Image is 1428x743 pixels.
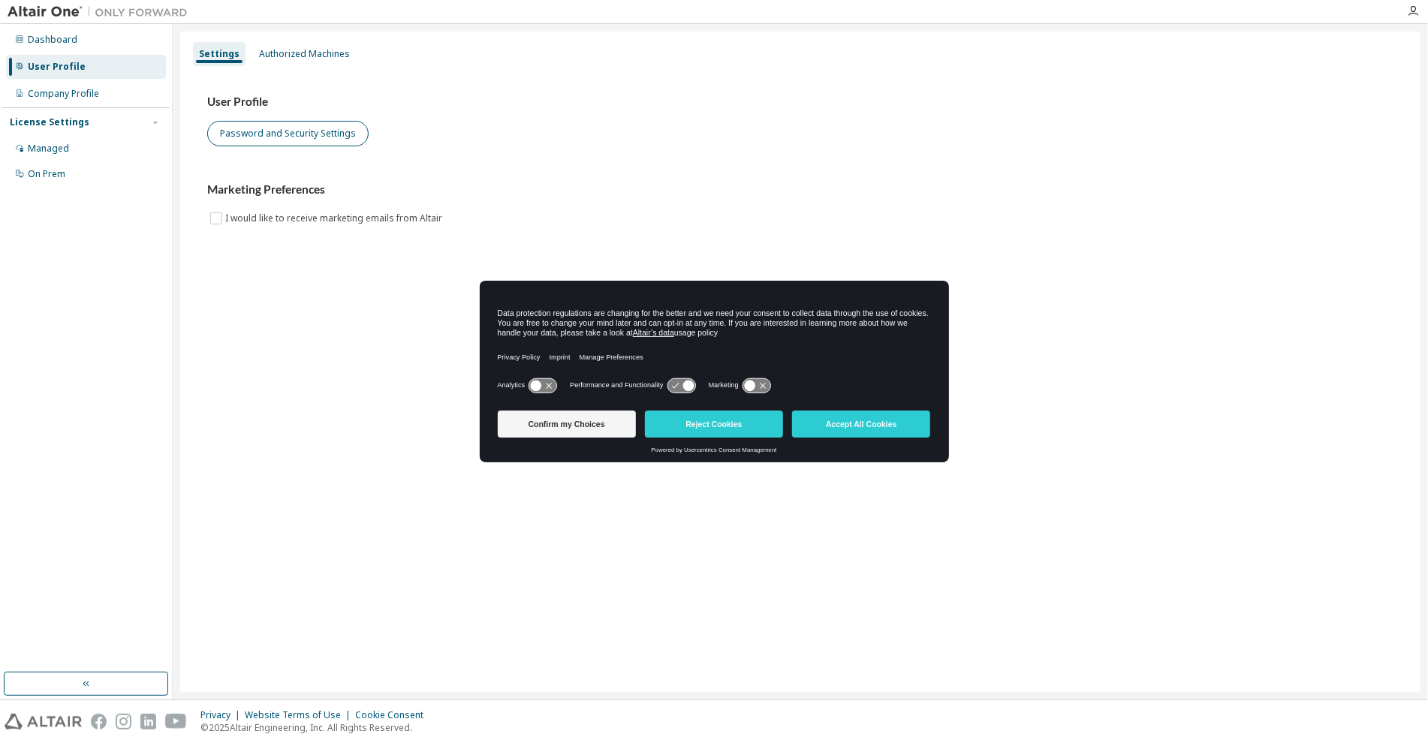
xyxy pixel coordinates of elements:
img: linkedin.svg [140,714,156,729]
div: Dashboard [28,34,77,46]
img: facebook.svg [91,714,107,729]
img: Altair One [8,5,195,20]
div: Privacy [200,709,245,721]
div: Settings [199,48,240,60]
h3: User Profile [207,95,1393,110]
label: I would like to receive marketing emails from Altair [225,209,445,227]
div: Managed [28,143,69,155]
div: Authorized Machines [259,48,350,60]
h3: Marketing Preferences [207,182,1393,197]
img: youtube.svg [165,714,187,729]
div: On Prem [28,168,65,180]
div: Website Terms of Use [245,709,355,721]
div: Company Profile [28,88,99,100]
img: instagram.svg [116,714,131,729]
div: User Profile [28,61,86,73]
button: Password and Security Settings [207,121,369,146]
div: License Settings [10,116,89,128]
p: © 2025 Altair Engineering, Inc. All Rights Reserved. [200,721,432,734]
img: altair_logo.svg [5,714,82,729]
div: Cookie Consent [355,709,432,721]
